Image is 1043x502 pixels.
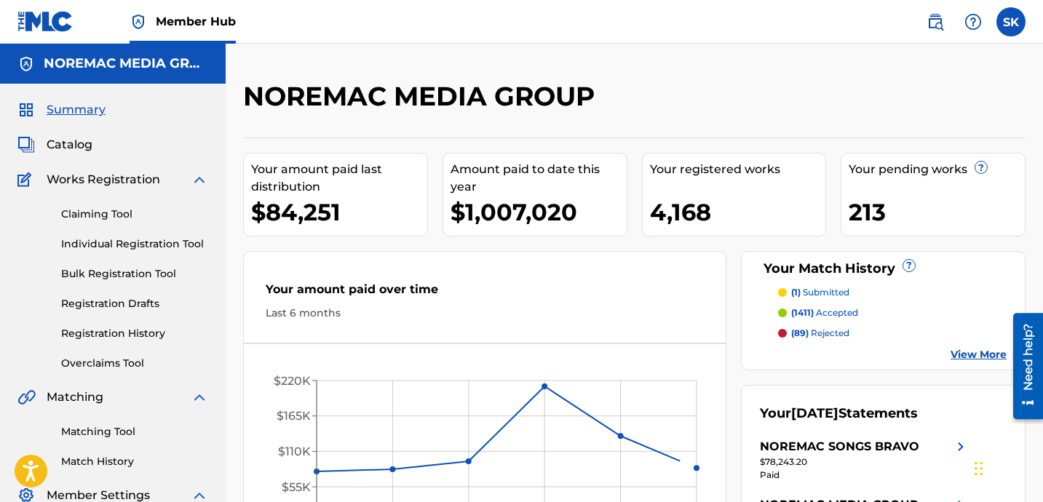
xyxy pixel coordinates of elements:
[650,161,826,178] div: Your registered works
[282,480,311,494] tspan: $55K
[61,454,208,469] a: Match History
[130,13,147,31] img: Top Rightsholder
[278,445,311,458] tspan: $110K
[849,196,1025,228] div: 213
[61,266,208,282] a: Bulk Registration Tool
[760,438,969,482] a: NOREMAC SONGS BRAVOright chevron icon$78,243.20Paid
[791,307,814,318] span: (1411)
[191,389,208,406] img: expand
[964,13,982,31] img: help
[849,161,1025,178] div: Your pending works
[760,455,969,469] div: $78,243.20
[927,13,944,31] img: search
[251,161,427,196] div: Your amount paid last distribution
[251,196,427,228] div: $84,251
[274,374,311,388] tspan: $220K
[61,207,208,222] a: Claiming Tool
[996,7,1026,36] div: User Menu
[47,171,160,188] span: Works Registration
[17,11,74,32] img: MLC Logo
[61,326,208,341] a: Registration History
[778,306,1007,319] a: (1411) accepted
[17,101,106,119] a: SummarySummary
[791,287,801,298] span: (1)
[44,55,208,72] h5: NOREMAC MEDIA GROUP
[760,469,969,482] div: Paid
[959,7,988,36] div: Help
[921,7,950,36] a: Public Search
[17,171,36,188] img: Works Registration
[61,236,208,252] a: Individual Registration Tool
[266,306,704,321] div: Last 6 months
[156,13,236,30] span: Member Hub
[451,161,627,196] div: Amount paid to date this year
[650,196,826,228] div: 4,168
[47,389,103,406] span: Matching
[47,101,106,119] span: Summary
[903,260,915,271] span: ?
[17,101,35,119] img: Summary
[791,306,858,319] p: accepted
[791,405,838,421] span: [DATE]
[975,162,987,173] span: ?
[266,281,704,306] div: Your amount paid over time
[17,55,35,73] img: Accounts
[61,296,208,311] a: Registration Drafts
[191,171,208,188] img: expand
[791,327,809,338] span: (89)
[778,286,1007,299] a: (1) submitted
[778,327,1007,340] a: (89) rejected
[451,196,627,228] div: $1,007,020
[61,424,208,439] a: Matching Tool
[791,286,849,299] p: submitted
[970,432,1043,502] iframe: Chat Widget
[760,259,1007,279] div: Your Match History
[1002,308,1043,425] iframe: Resource Center
[975,447,983,490] div: Drag
[951,347,1007,362] a: View More
[17,136,92,154] a: CatalogCatalog
[791,327,849,340] p: rejected
[760,404,918,423] div: Your Statements
[952,438,969,455] img: right chevron icon
[17,389,36,406] img: Matching
[17,136,35,154] img: Catalog
[61,356,208,371] a: Overclaims Tool
[277,409,311,423] tspan: $165K
[243,80,602,113] h2: NOREMAC MEDIA GROUP
[47,136,92,154] span: Catalog
[760,438,919,455] div: NOREMAC SONGS BRAVO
